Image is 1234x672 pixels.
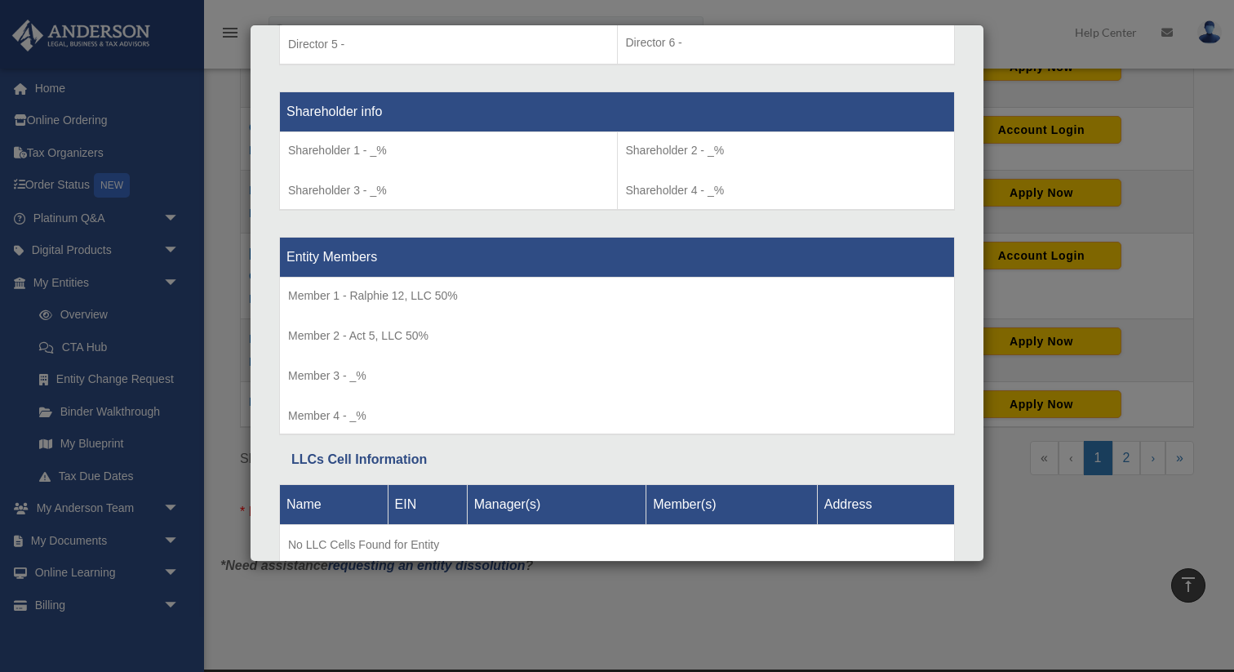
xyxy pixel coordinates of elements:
[280,92,955,132] th: Shareholder info
[291,448,943,471] div: LLCs Cell Information
[280,237,955,277] th: Entity Members
[646,485,818,525] th: Member(s)
[280,525,955,566] td: No LLC Cells Found for Entity
[288,180,609,201] p: Shareholder 3 - _%
[626,140,947,161] p: Shareholder 2 - _%
[280,485,388,525] th: Name
[288,140,609,161] p: Shareholder 1 - _%
[626,33,947,53] p: Director 6 -
[388,485,467,525] th: EIN
[288,326,946,346] p: Member 2 - Act 5, LLC 50%
[288,286,946,306] p: Member 1 - Ralphie 12, LLC 50%
[467,485,646,525] th: Manager(s)
[288,366,946,386] p: Member 3 - _%
[626,180,947,201] p: Shareholder 4 - _%
[288,406,946,426] p: Member 4 - _%
[817,485,954,525] th: Address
